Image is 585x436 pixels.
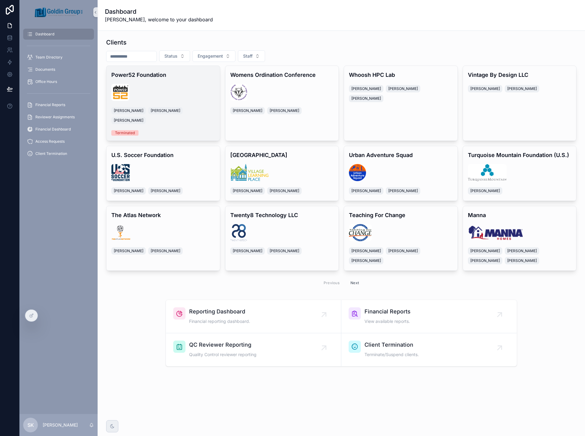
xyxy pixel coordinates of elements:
[349,151,453,159] h4: Urban Adventure Squad
[243,53,253,59] span: Staff
[106,66,220,141] a: Power52 Foundationlogo.png[PERSON_NAME][PERSON_NAME][PERSON_NAME]Terminated
[23,52,94,63] a: Team Directory
[341,333,517,366] a: Client TerminationTerminate/Suspend clients.
[364,352,419,358] span: Terminate/Suspend clients.
[23,99,94,110] a: Financial Reports
[230,211,334,219] h4: Twenty8 Technology LLC
[43,422,78,428] p: [PERSON_NAME]
[166,300,341,333] a: Reporting DashboardFinancial reporting dashboard.
[507,248,537,253] span: [PERSON_NAME]
[23,136,94,147] a: Access Requests
[238,50,265,62] button: Select Button
[349,164,366,181] img: logo.png
[189,307,250,316] span: Reporting Dashboard
[35,7,82,17] img: App logo
[470,188,500,193] span: [PERSON_NAME]
[507,258,537,263] span: [PERSON_NAME]
[349,224,372,241] img: 1.jpg
[344,206,458,271] a: Teaching For Change1.jpg[PERSON_NAME][PERSON_NAME][PERSON_NAME]
[151,248,180,253] span: [PERSON_NAME]
[114,108,143,113] span: [PERSON_NAME]
[225,146,339,201] a: [GEOGRAPHIC_DATA]logo.png[PERSON_NAME][PERSON_NAME]
[388,188,418,193] span: [PERSON_NAME]
[233,248,262,253] span: [PERSON_NAME]
[114,248,143,253] span: [PERSON_NAME]
[351,96,381,101] span: [PERSON_NAME]
[364,307,411,316] span: Financial Reports
[111,71,215,79] h4: Power52 Foundation
[270,248,299,253] span: [PERSON_NAME]
[35,55,63,60] span: Team Directory
[151,108,180,113] span: [PERSON_NAME]
[106,206,220,271] a: The Atlas Networklogo.png[PERSON_NAME][PERSON_NAME]
[230,164,269,181] img: logo.png
[35,32,54,37] span: Dashboard
[225,66,339,141] a: Womens Ordination Conference7750340-logo.png[PERSON_NAME][PERSON_NAME]
[344,146,458,201] a: Urban Adventure Squadlogo.png[PERSON_NAME][PERSON_NAME]
[35,79,57,84] span: Office Hours
[470,248,500,253] span: [PERSON_NAME]
[468,151,572,159] h4: Turquoise Mountain Foundation (U.S.)
[115,130,135,136] div: Terminated
[111,84,129,101] img: logo.png
[468,224,524,241] img: logo.png
[364,341,419,349] span: Client Termination
[351,188,381,193] span: [PERSON_NAME]
[114,188,143,193] span: [PERSON_NAME]
[164,53,178,59] span: Status
[166,333,341,366] a: QC Reviewer ReportingQuality Control reviewer reporting
[468,164,507,181] img: logo.jpg
[388,86,418,91] span: [PERSON_NAME]
[192,50,235,62] button: Select Button
[470,258,500,263] span: [PERSON_NAME]
[23,112,94,123] a: Reviewer Assignments
[159,50,190,62] button: Select Button
[23,29,94,40] a: Dashboard
[20,24,98,167] div: scrollable content
[111,164,131,181] img: logo.webp
[111,151,215,159] h4: U.S. Soccer Foundation
[23,76,94,87] a: Office Hours
[35,151,67,156] span: Client Termination
[35,127,71,132] span: Financial Dashboard
[341,300,517,333] a: Financial ReportsView available reports.
[105,7,213,16] h1: Dashboard
[270,188,299,193] span: [PERSON_NAME]
[470,86,500,91] span: [PERSON_NAME]
[105,16,213,23] span: [PERSON_NAME], welcome to your dashboard
[35,67,55,72] span: Documents
[463,66,577,141] a: Vintage By Design LLC[PERSON_NAME][PERSON_NAME]
[23,148,94,159] a: Client Termination
[230,84,247,101] img: 7750340-logo.png
[351,248,381,253] span: [PERSON_NAME]
[233,188,262,193] span: [PERSON_NAME]
[189,341,257,349] span: QC Reviewer Reporting
[106,38,127,47] h1: Clients
[225,206,339,271] a: Twenty8 Technology LLClogo.png[PERSON_NAME][PERSON_NAME]
[23,124,94,135] a: Financial Dashboard
[230,151,334,159] h4: [GEOGRAPHIC_DATA]
[230,71,334,79] h4: Womens Ordination Conference
[189,318,250,324] span: Financial reporting dashboard.
[230,224,248,241] img: logo.png
[468,71,572,79] h4: Vintage By Design LLC
[351,258,381,263] span: [PERSON_NAME]
[349,211,453,219] h4: Teaching For Change
[346,278,363,288] button: Next
[114,118,143,123] span: [PERSON_NAME]
[111,211,215,219] h4: The Atlas Network
[351,86,381,91] span: [PERSON_NAME]
[349,71,453,79] h4: Whoosh HPC Lab
[198,53,223,59] span: Engagement
[468,211,572,219] h4: Manna
[189,352,257,358] span: Quality Control reviewer reporting
[106,146,220,201] a: U.S. Soccer Foundationlogo.webp[PERSON_NAME][PERSON_NAME]
[35,102,65,107] span: Financial Reports
[388,248,418,253] span: [PERSON_NAME]
[270,108,299,113] span: [PERSON_NAME]
[463,206,577,271] a: Mannalogo.png[PERSON_NAME][PERSON_NAME][PERSON_NAME][PERSON_NAME]
[111,224,131,241] img: logo.png
[364,318,411,324] span: View available reports.
[23,64,94,75] a: Documents
[507,86,537,91] span: [PERSON_NAME]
